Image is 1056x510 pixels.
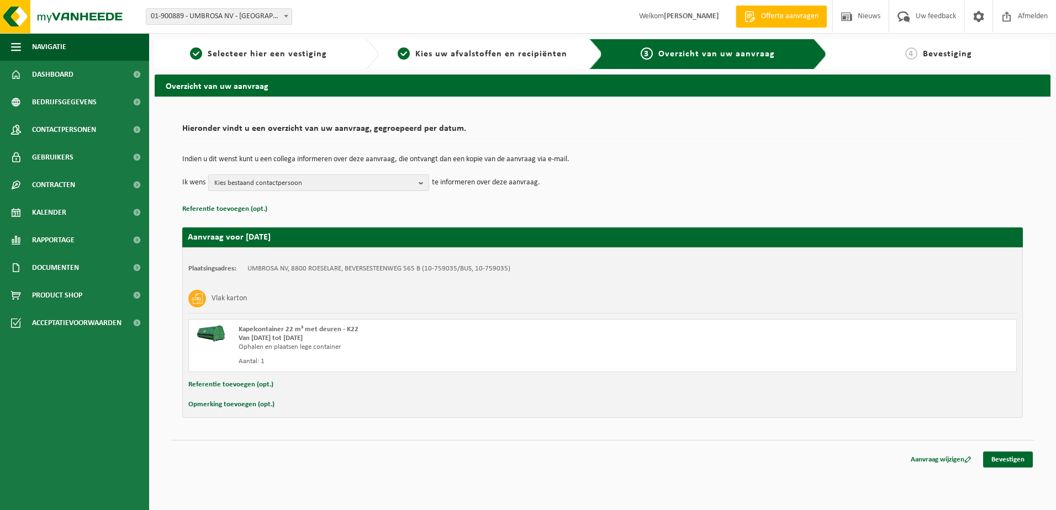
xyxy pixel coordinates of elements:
img: HK-XK-22-GN-00.png [194,325,228,342]
p: te informeren over deze aanvraag. [432,174,540,191]
button: Opmerking toevoegen (opt.) [188,397,274,412]
button: Referentie toevoegen (opt.) [188,378,273,392]
span: Kies bestaand contactpersoon [214,175,414,192]
span: 4 [905,47,917,60]
a: Bevestigen [983,451,1033,467]
span: Gebruikers [32,144,73,171]
span: Documenten [32,254,79,281]
span: 01-900889 - UMBROSA NV - ROESELARE [146,9,292,24]
a: 2Kies uw afvalstoffen en recipiënten [384,47,581,61]
h2: Overzicht van uw aanvraag [155,75,1050,96]
div: Aantal: 1 [239,357,647,366]
span: 3 [641,47,653,60]
strong: Plaatsingsadres: [188,265,236,272]
strong: [PERSON_NAME] [664,12,719,20]
span: Rapportage [32,226,75,254]
div: Ophalen en plaatsen lege container [239,343,647,352]
span: 2 [398,47,410,60]
span: Selecteer hier een vestiging [208,50,327,59]
span: Kapelcontainer 22 m³ met deuren - K22 [239,326,358,333]
td: UMBROSA NV, 8800 ROESELARE, BEVERSESTEENWEG 565 B (10-759035/BUS, 10-759035) [247,264,510,273]
a: Offerte aanvragen [736,6,827,28]
p: Indien u dit wenst kunt u een collega informeren over deze aanvraag, die ontvangt dan een kopie v... [182,156,1023,163]
button: Referentie toevoegen (opt.) [182,202,267,216]
span: Bevestiging [923,50,972,59]
span: Bedrijfsgegevens [32,88,97,116]
strong: Van [DATE] tot [DATE] [239,334,303,342]
span: Dashboard [32,61,73,88]
p: Ik wens [182,174,205,191]
h2: Hieronder vindt u een overzicht van uw aanvraag, gegroepeerd per datum. [182,124,1023,139]
span: Product Shop [32,281,82,309]
span: Kalender [32,199,66,226]
span: Acceptatievoorwaarden [32,309,122,337]
span: 01-900889 - UMBROSA NV - ROESELARE [146,8,292,25]
button: Kies bestaand contactpersoon [208,174,429,191]
span: Offerte aanvragen [758,11,821,22]
strong: Aanvraag voor [DATE] [188,233,271,242]
span: Overzicht van uw aanvraag [658,50,775,59]
span: Contactpersonen [32,116,96,144]
span: 1 [190,47,202,60]
a: 1Selecteer hier een vestiging [160,47,357,61]
span: Navigatie [32,33,66,61]
h3: Vlak karton [212,290,247,307]
span: Contracten [32,171,75,199]
a: Aanvraag wijzigen [902,451,980,467]
span: Kies uw afvalstoffen en recipiënten [415,50,567,59]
